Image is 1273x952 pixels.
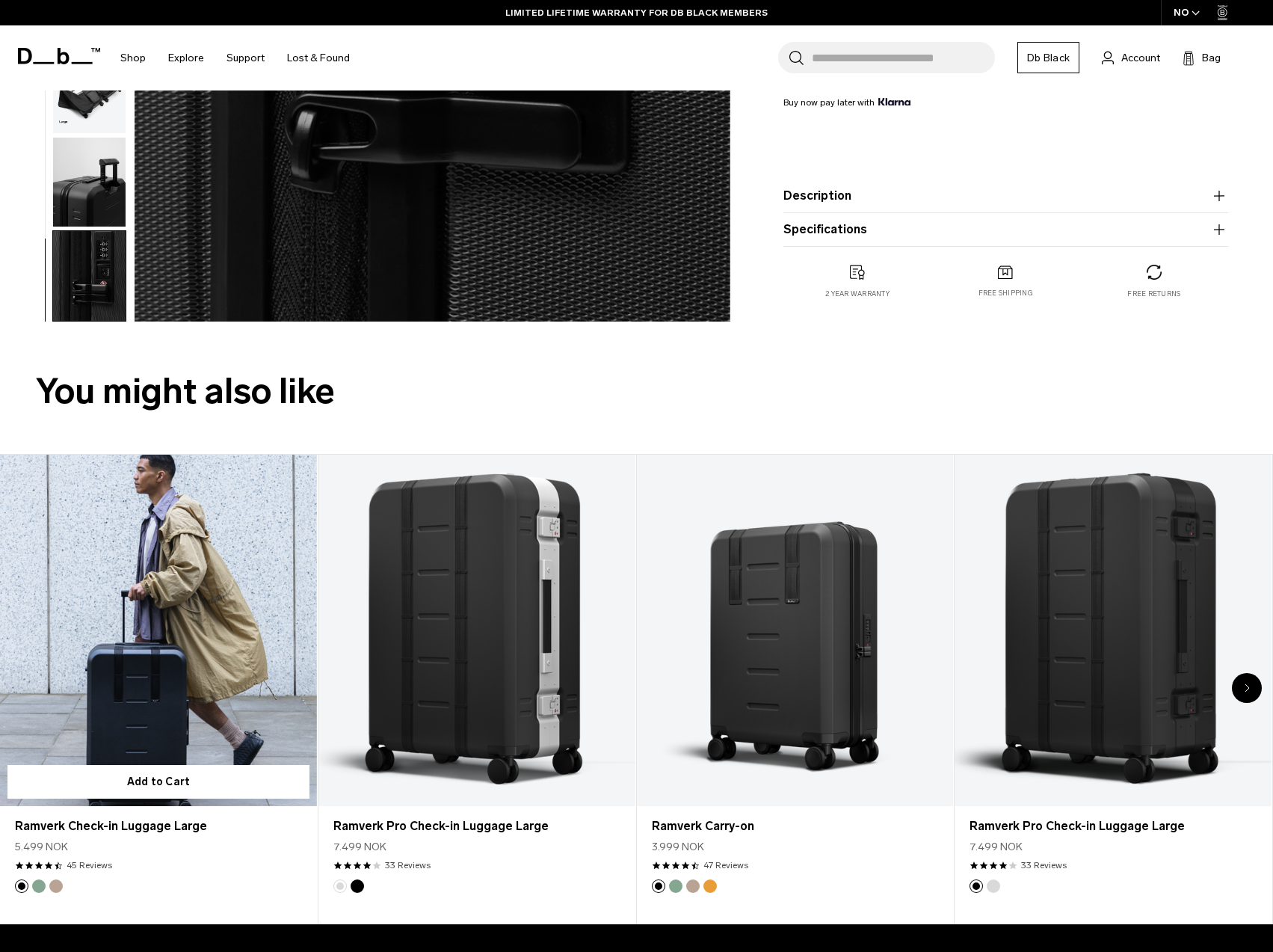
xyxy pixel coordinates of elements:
[15,817,302,835] a: Ramverk Check-in Luggage Large
[333,839,386,855] span: 7.499 NOK
[318,455,635,807] a: Ramverk Pro Check-in Luggage Large
[333,817,620,835] a: Ramverk Pro Check-in Luggage Large
[226,31,265,85] a: Support
[652,839,704,855] span: 3.999 NOK
[637,454,955,925] div: 3 / 8
[505,6,768,19] a: LIMITED LIFETIME WARRANTY FOR DB BLACK MEMBERS
[32,879,46,893] button: Green Ray
[703,879,717,893] button: Parhelion Orange
[1102,49,1160,67] a: Account
[351,879,364,893] button: Black Out
[637,455,954,807] a: Ramverk Carry-on
[970,839,1023,855] span: 7.499 NOK
[15,879,28,893] button: Black Out
[783,96,910,109] span: Buy now pay later with
[783,187,1228,205] button: Description
[1017,42,1079,73] a: Db Black
[1232,673,1262,703] div: Next slide
[109,25,361,90] nav: Main Navigation
[878,98,910,105] img: {"height" => 20, "alt" => "Klarna"}
[970,817,1257,835] a: Ramverk Pro Check-in Luggage Large
[783,221,1228,239] button: Specifications
[987,879,1000,893] button: Silver
[385,859,431,872] a: 33 reviews
[7,765,309,799] button: Add to Cart
[970,879,983,893] button: Black Out
[652,879,665,893] button: Black Out
[703,859,748,872] a: 47 reviews
[955,455,1272,807] a: Ramverk Pro Check-in Luggage Large
[53,231,126,321] img: Stacker Luggage Bundle
[120,31,146,85] a: Shop
[1127,289,1180,299] p: Free returns
[978,289,1033,299] p: Free shipping
[333,879,347,893] button: Silver
[52,137,126,228] button: Stacker Luggage Bundle
[1202,50,1221,66] span: Bag
[168,31,204,85] a: Explore
[49,879,63,893] button: Fogbow Beige
[67,859,112,872] a: 45 reviews
[686,879,700,893] button: Fogbow Beige
[36,365,1237,418] h2: You might also like
[825,289,890,299] p: 2 year warranty
[1021,859,1067,872] a: 33 reviews
[652,817,939,835] a: Ramverk Carry-on
[1183,49,1221,67] button: Bag
[287,31,350,85] a: Lost & Found
[15,839,68,855] span: 5.499 NOK
[318,454,637,925] div: 2 / 8
[1121,50,1160,66] span: Account
[669,879,682,893] button: Green Ray
[53,138,126,227] img: Stacker Luggage Bundle
[955,454,1273,925] div: 4 / 8
[52,230,126,322] button: Stacker Luggage Bundle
